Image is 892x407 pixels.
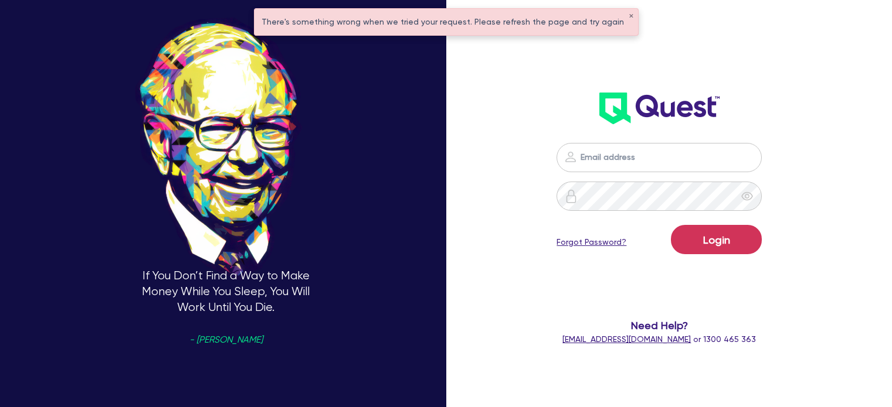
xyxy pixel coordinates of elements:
a: Forgot Password? [557,236,626,248]
span: or 1300 465 363 [562,334,756,344]
span: - [PERSON_NAME] [189,336,263,344]
span: eye [741,190,753,202]
img: wH2k97JdezQIQAAAABJRU5ErkJggg== [599,93,720,124]
img: icon-password [564,189,578,203]
button: ✕ [629,13,633,19]
input: Email address [557,143,762,172]
button: Login [671,225,762,254]
div: There's something wrong when we tried your request. Please refresh the page and try again [255,9,638,35]
span: Need Help? [544,317,775,333]
img: icon-password [564,150,578,164]
a: [EMAIL_ADDRESS][DOMAIN_NAME] [562,334,691,344]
